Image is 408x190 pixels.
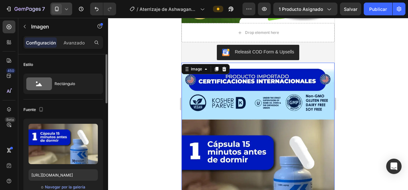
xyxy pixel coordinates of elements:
span: 1 producto asignado [279,6,323,12]
p: Configuración [26,39,56,46]
font: Fuente [23,107,36,113]
p: Avanzado [64,39,85,46]
button: Salvar [340,3,361,15]
span: Aterrizaje de Ashwagandha [140,6,198,12]
input: https://example.com/image.jpg [29,169,98,181]
div: 450 [6,68,15,73]
p: Image [31,23,86,30]
span: / [137,6,138,12]
p: 7 [42,5,45,13]
font: Navegar por la galería [45,184,85,190]
button: 1 producto asignado [273,3,337,15]
div: Deshacer/Rehacer [90,3,116,15]
font: Publicar [369,6,387,12]
iframe: Design area [182,18,335,190]
div: Rectángulo [55,76,94,91]
button: Publicar [364,3,392,15]
font: Estilo [23,62,33,67]
img: vista previa de la imagen [29,124,98,164]
div: Abra Intercom Messenger [386,159,402,174]
span: Salvar [344,6,357,12]
div: Beta [5,117,15,122]
button: 7 [3,3,48,15]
